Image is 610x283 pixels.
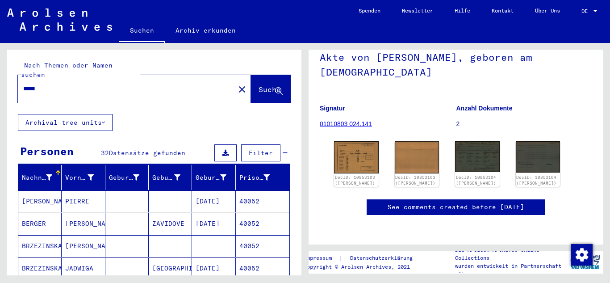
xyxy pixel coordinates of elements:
[456,119,593,129] p: 2
[109,149,185,157] span: Datensätze gefunden
[192,258,235,279] mat-cell: [DATE]
[62,165,105,190] mat-header-cell: Vorname
[236,213,289,235] mat-cell: 40052
[239,170,281,185] div: Prisoner #
[196,170,237,185] div: Geburtsdatum
[196,173,226,182] div: Geburtsdatum
[320,105,345,112] b: Signatur
[395,175,435,186] a: DocID: 10853103 ([PERSON_NAME])
[7,8,112,31] img: Arolsen_neg.svg
[149,258,192,279] mat-cell: [GEOGRAPHIC_DATA]
[304,263,423,271] p: Copyright © Arolsen Archives, 2021
[516,175,556,186] a: DocID: 10853104 ([PERSON_NAME])
[20,143,74,159] div: Personen
[571,244,593,266] img: Zustimmung ändern
[516,141,560,173] img: 002.jpg
[119,20,165,43] a: Suchen
[18,190,62,212] mat-cell: [PERSON_NAME]
[241,144,280,161] button: Filter
[236,235,289,257] mat-cell: 40052
[236,165,289,190] mat-header-cell: Prisoner #
[65,170,104,185] div: Vorname
[320,37,592,91] h1: Akte von [PERSON_NAME], geboren am [DEMOGRAPHIC_DATA]
[251,75,290,103] button: Suche
[21,61,113,79] mat-label: Nach Themen oder Namen suchen
[152,170,192,185] div: Geburt‏
[165,20,247,41] a: Archiv erkunden
[62,213,105,235] mat-cell: [PERSON_NAME]
[18,114,113,131] button: Archival tree units
[62,190,105,212] mat-cell: PIERRE
[343,253,423,263] a: Datenschutzerklärung
[304,253,339,263] a: Impressum
[62,235,105,257] mat-cell: [PERSON_NAME]
[18,235,62,257] mat-cell: BRZEZINSKA
[388,203,524,212] a: See comments created before [DATE]
[149,213,192,235] mat-cell: ZAVIDOVE
[236,258,289,279] mat-cell: 40052
[455,262,567,278] p: wurden entwickelt in Partnerschaft mit
[192,165,235,190] mat-header-cell: Geburtsdatum
[18,165,62,190] mat-header-cell: Nachname
[105,165,149,190] mat-header-cell: Geburtsname
[62,258,105,279] mat-cell: JADWIGA
[456,175,496,186] a: DocID: 10853104 ([PERSON_NAME])
[395,141,439,173] img: 002.jpg
[237,84,247,95] mat-icon: close
[152,173,180,182] div: Geburt‏
[239,173,270,182] div: Prisoner #
[455,246,567,262] p: Die Arolsen Archives Online-Collections
[22,173,52,182] div: Nachname
[581,8,591,14] span: DE
[233,80,251,98] button: Clear
[192,190,235,212] mat-cell: [DATE]
[456,105,513,112] b: Anzahl Dokumente
[455,141,500,172] img: 001.jpg
[334,141,379,173] img: 001.jpg
[149,165,192,190] mat-header-cell: Geburt‏
[236,190,289,212] mat-cell: 40052
[22,170,63,185] div: Nachname
[109,173,139,182] div: Geburtsname
[259,85,281,94] span: Suche
[304,253,423,263] div: |
[18,258,62,279] mat-cell: BRZEZINSKA
[101,149,109,157] span: 32
[192,213,235,235] mat-cell: [DATE]
[109,170,150,185] div: Geburtsname
[65,173,93,182] div: Vorname
[568,251,602,273] img: yv_logo.png
[18,213,62,235] mat-cell: BERGER
[335,175,375,186] a: DocID: 10853103 ([PERSON_NAME])
[249,149,273,157] span: Filter
[320,120,372,127] a: 01010803 024.141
